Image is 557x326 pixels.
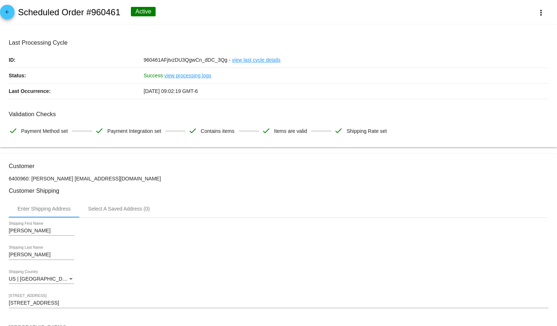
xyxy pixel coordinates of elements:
[201,123,235,139] span: Contains items
[144,57,231,63] span: 960461AFjtvzDU3QgwCn_dDC_3Qg -
[9,83,144,99] p: Last Occurrence:
[188,126,197,135] mat-icon: check
[21,123,68,139] span: Payment Method set
[9,187,548,194] h3: Customer Shipping
[9,276,73,282] span: US | [GEOGRAPHIC_DATA]
[95,126,104,135] mat-icon: check
[232,52,281,68] a: view last cycle details
[346,123,387,139] span: Shipping Rate set
[164,68,211,83] a: view processing logs
[9,300,548,306] input: Shipping Street 1
[144,73,163,78] span: Success
[3,9,12,18] mat-icon: arrow_back
[18,7,120,17] h2: Scheduled Order #960461
[9,252,74,258] input: Shipping Last Name
[88,206,150,212] div: Select A Saved Address (0)
[274,123,307,139] span: Items are valid
[262,126,271,135] mat-icon: check
[9,228,74,234] input: Shipping First Name
[537,8,545,17] mat-icon: more_vert
[107,123,161,139] span: Payment Integration set
[9,52,144,68] p: ID:
[131,7,156,16] div: Active
[9,276,74,282] mat-select: Shipping Country
[144,88,198,94] span: [DATE] 09:02:19 GMT-6
[9,111,548,118] h3: Validation Checks
[17,206,71,212] div: Enter Shipping Address
[9,68,144,83] p: Status:
[334,126,343,135] mat-icon: check
[9,176,548,182] p: 6400960: [PERSON_NAME] [EMAIL_ADDRESS][DOMAIN_NAME]
[9,39,548,46] h3: Last Processing Cycle
[9,126,17,135] mat-icon: check
[9,163,548,170] h3: Customer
